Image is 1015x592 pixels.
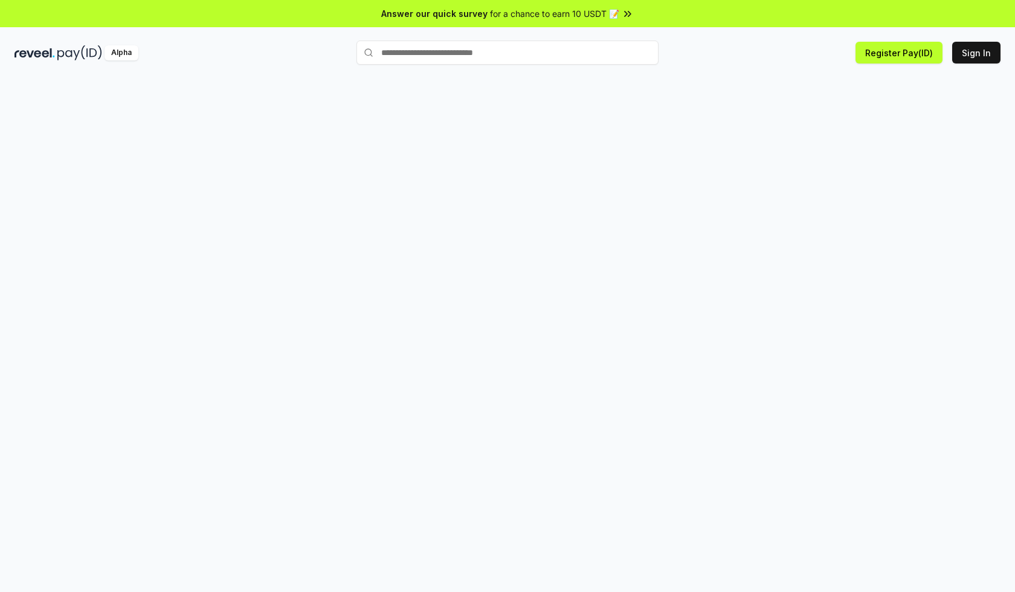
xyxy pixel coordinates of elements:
[14,45,55,60] img: reveel_dark
[855,42,942,63] button: Register Pay(ID)
[105,45,138,60] div: Alpha
[952,42,1000,63] button: Sign In
[57,45,102,60] img: pay_id
[381,7,488,20] span: Answer our quick survey
[490,7,619,20] span: for a chance to earn 10 USDT 📝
